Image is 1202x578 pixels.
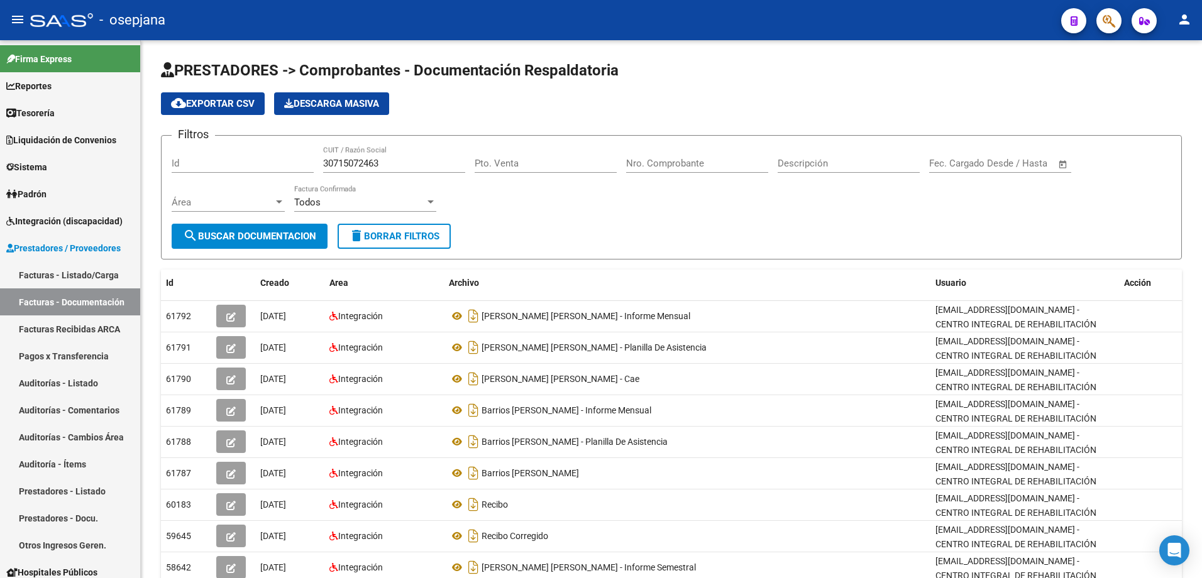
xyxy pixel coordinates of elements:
[171,98,255,109] span: Exportar CSV
[930,270,1119,297] datatable-header-cell: Usuario
[6,52,72,66] span: Firma Express
[935,399,1096,438] span: [EMAIL_ADDRESS][DOMAIN_NAME] - CENTRO INTEGRAL DE REHABILITACIÓN INTEGRA S.R.L. .
[260,342,286,352] span: [DATE]
[1177,12,1192,27] mat-icon: person
[172,126,215,143] h3: Filtros
[166,562,191,572] span: 58642
[935,305,1096,344] span: [EMAIL_ADDRESS][DOMAIN_NAME] - CENTRO INTEGRAL DE REHABILITACIÓN INTEGRA S.R.L. .
[349,228,364,243] mat-icon: delete
[183,228,198,243] mat-icon: search
[1124,278,1151,288] span: Acción
[6,241,121,255] span: Prestadores / Proveedores
[935,493,1096,532] span: [EMAIL_ADDRESS][DOMAIN_NAME] - CENTRO INTEGRAL DE REHABILITACIÓN INTEGRA S.R.L. .
[260,562,286,572] span: [DATE]
[6,133,116,147] span: Liquidación de Convenios
[465,306,482,326] i: Descargar documento
[260,499,286,510] span: [DATE]
[172,224,328,249] button: Buscar Documentacion
[274,92,389,115] button: Descarga Masiva
[1119,270,1182,297] datatable-header-cell: Acción
[338,224,451,249] button: Borrar Filtros
[161,62,619,79] span: PRESTADORES -> Comprobantes - Documentación Respaldatoria
[172,197,273,208] span: Área
[260,468,286,478] span: [DATE]
[349,231,439,242] span: Borrar Filtros
[161,270,211,297] datatable-header-cell: Id
[284,98,379,109] span: Descarga Masiva
[166,311,191,321] span: 61792
[929,158,970,169] input: Start date
[338,342,383,352] span: Integración
[161,92,265,115] button: Exportar CSV
[935,525,1096,564] span: [EMAIL_ADDRESS][DOMAIN_NAME] - CENTRO INTEGRAL DE REHABILITACIÓN INTEGRA S.R.L. .
[260,405,286,415] span: [DATE]
[465,463,482,483] i: Descargar documento
[329,278,348,288] span: Area
[338,374,383,384] span: Integración
[482,499,508,510] span: Recibo
[935,462,1096,501] span: [EMAIL_ADDRESS][DOMAIN_NAME] - CENTRO INTEGRAL DE REHABILITACIÓN INTEGRA S.R.L. .
[935,430,1096,469] span: [EMAIL_ADDRESS][DOMAIN_NAME] - CENTRO INTEGRAL DE REHABILITACIÓN INTEGRA S.R.L. .
[465,494,482,515] i: Descargar documento
[274,92,389,115] app-download-masive: Descarga masiva de comprobantes (adjuntos)
[1056,157,1071,172] button: Open calendar
[6,106,55,120] span: Tesorería
[338,311,383,321] span: Integración
[99,6,165,34] span: - osepjana
[338,531,383,541] span: Integración
[482,531,548,541] span: Recibo Corregido
[465,400,482,420] i: Descargar documento
[294,197,321,208] span: Todos
[482,374,639,384] span: [PERSON_NAME] [PERSON_NAME] - Cae
[260,531,286,541] span: [DATE]
[465,557,482,577] i: Descargar documento
[260,278,289,288] span: Creado
[166,405,191,415] span: 61789
[338,562,383,572] span: Integración
[171,95,186,111] mat-icon: cloud_download
[981,158,1042,169] input: End date
[166,374,191,384] span: 61790
[10,12,25,27] mat-icon: menu
[444,270,930,297] datatable-header-cell: Archivo
[465,369,482,389] i: Descargar documento
[338,405,383,415] span: Integración
[6,79,52,93] span: Reportes
[482,342,707,352] span: [PERSON_NAME] [PERSON_NAME] - Planilla De Asistencia
[6,214,123,228] span: Integración (discapacidad)
[465,337,482,357] i: Descargar documento
[482,437,668,447] span: Barrios [PERSON_NAME] - Planilla De Asistencia
[6,160,47,174] span: Sistema
[482,562,696,572] span: [PERSON_NAME] [PERSON_NAME] - Informe Semestral
[935,336,1096,375] span: [EMAIL_ADDRESS][DOMAIN_NAME] - CENTRO INTEGRAL DE REHABILITACIÓN INTEGRA S.R.L. .
[465,526,482,546] i: Descargar documento
[465,432,482,452] i: Descargar documento
[482,311,690,321] span: [PERSON_NAME] [PERSON_NAME] - Informe Mensual
[1159,535,1189,565] div: Open Intercom Messenger
[166,468,191,478] span: 61787
[260,374,286,384] span: [DATE]
[449,278,479,288] span: Archivo
[482,405,651,415] span: Barrios [PERSON_NAME] - Informe Mensual
[935,278,966,288] span: Usuario
[338,468,383,478] span: Integración
[166,437,191,447] span: 61788
[166,531,191,541] span: 59645
[166,342,191,352] span: 61791
[260,437,286,447] span: [DATE]
[166,278,174,288] span: Id
[255,270,324,297] datatable-header-cell: Creado
[6,187,47,201] span: Padrón
[183,231,316,242] span: Buscar Documentacion
[935,368,1096,406] span: [EMAIL_ADDRESS][DOMAIN_NAME] - CENTRO INTEGRAL DE REHABILITACIÓN INTEGRA S.R.L. .
[324,270,444,297] datatable-header-cell: Area
[482,468,579,478] span: Barrios [PERSON_NAME]
[338,499,383,510] span: Integración
[338,437,383,447] span: Integración
[166,499,191,510] span: 60183
[260,311,286,321] span: [DATE]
